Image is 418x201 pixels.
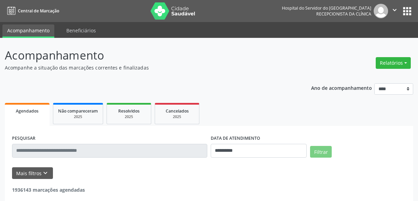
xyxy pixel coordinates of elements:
div: 2025 [58,114,98,119]
a: Beneficiários [62,24,101,36]
button:  [388,4,401,18]
div: 2025 [112,114,146,119]
i:  [391,6,398,14]
img: img [374,4,388,18]
span: Não compareceram [58,108,98,114]
span: Cancelados [166,108,189,114]
p: Acompanhe a situação das marcações correntes e finalizadas [5,64,291,71]
label: PESQUISAR [12,133,35,144]
span: Resolvidos [118,108,140,114]
a: Central de Marcação [5,5,59,17]
span: Central de Marcação [18,8,59,14]
span: Recepcionista da clínica [316,11,371,17]
p: Ano de acompanhamento [311,83,372,92]
button: Relatórios [376,57,411,69]
button: Mais filtroskeyboard_arrow_down [12,167,53,179]
a: Acompanhamento [2,24,54,38]
div: Hospital do Servidor do [GEOGRAPHIC_DATA] [282,5,371,11]
span: Agendados [16,108,38,114]
strong: 1936143 marcações agendadas [12,187,85,193]
p: Acompanhamento [5,47,291,64]
div: 2025 [160,114,194,119]
button: Filtrar [310,146,332,158]
i: keyboard_arrow_down [42,169,49,177]
label: DATA DE ATENDIMENTO [211,133,260,144]
button: apps [401,5,413,17]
